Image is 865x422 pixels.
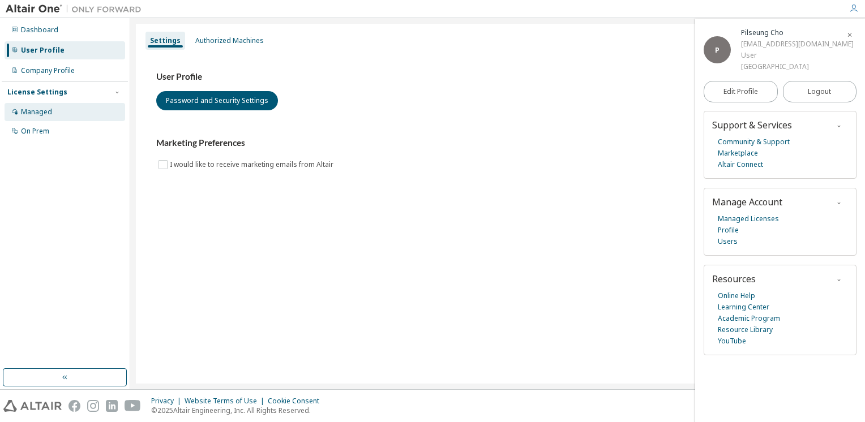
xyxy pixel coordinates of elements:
p: © 2025 Altair Engineering, Inc. All Rights Reserved. [151,406,326,415]
span: Resources [712,273,756,285]
a: Learning Center [718,302,769,313]
a: YouTube [718,335,746,347]
div: Pilseung Cho [741,27,854,38]
img: youtube.svg [125,400,141,412]
div: Cookie Consent [268,397,326,406]
div: Authorized Machines [195,36,264,45]
img: altair_logo.svg [3,400,62,412]
button: Password and Security Settings [156,91,278,110]
span: Manage Account [712,196,782,208]
a: Users [718,236,738,247]
a: Managed Licenses [718,213,779,225]
div: Managed [21,107,52,117]
label: I would like to receive marketing emails from Altair [170,158,336,171]
h3: User Profile [156,71,839,83]
a: Edit Profile [704,81,778,102]
a: Resource Library [718,324,773,335]
div: [EMAIL_ADDRESS][DOMAIN_NAME] [741,38,854,50]
div: Settings [150,36,181,45]
div: On Prem [21,127,49,136]
div: Privacy [151,397,185,406]
div: User Profile [21,46,65,55]
span: P [715,45,720,55]
div: Company Profile [21,66,75,75]
a: Academic Program [718,313,780,324]
img: instagram.svg [87,400,99,412]
div: Website Terms of Use [185,397,268,406]
button: Logout [783,81,857,102]
a: Profile [718,225,739,236]
div: License Settings [7,88,67,97]
a: Community & Support [718,136,790,148]
span: Logout [808,86,831,97]
span: Support & Services [712,119,792,131]
div: [GEOGRAPHIC_DATA] [741,61,854,72]
div: User [741,50,854,61]
span: Edit Profile [723,87,758,96]
img: linkedin.svg [106,400,118,412]
a: Altair Connect [718,159,763,170]
a: Marketplace [718,148,758,159]
img: Altair One [6,3,147,15]
div: Dashboard [21,25,58,35]
a: Online Help [718,290,755,302]
img: facebook.svg [68,400,80,412]
h3: Marketing Preferences [156,137,839,149]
